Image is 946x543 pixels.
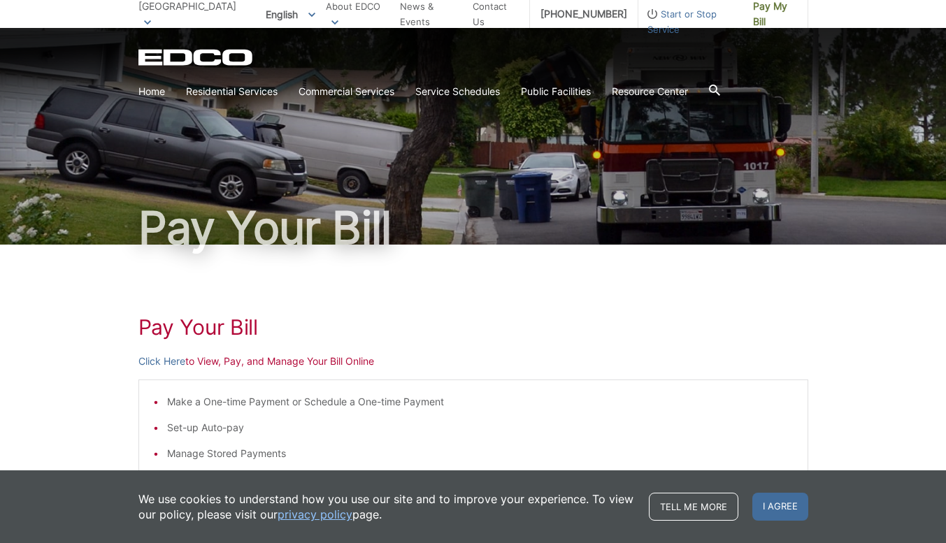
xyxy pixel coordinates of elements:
a: Residential Services [186,84,278,99]
p: We use cookies to understand how you use our site and to improve your experience. To view our pol... [138,491,635,522]
a: Commercial Services [299,84,394,99]
a: Click Here [138,354,185,369]
li: Set-up Auto-pay [167,420,794,435]
span: English [255,3,326,26]
h1: Pay Your Bill [138,205,808,250]
h1: Pay Your Bill [138,314,808,340]
a: Public Facilities [521,84,591,99]
a: Resource Center [612,84,688,99]
a: Home [138,84,165,99]
a: EDCD logo. Return to the homepage. [138,49,255,66]
span: I agree [752,493,808,521]
a: privacy policy [278,507,352,522]
p: to View, Pay, and Manage Your Bill Online [138,354,808,369]
li: Make a One-time Payment or Schedule a One-time Payment [167,394,794,410]
a: Tell me more [649,493,738,521]
a: Service Schedules [415,84,500,99]
li: Manage Stored Payments [167,446,794,461]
